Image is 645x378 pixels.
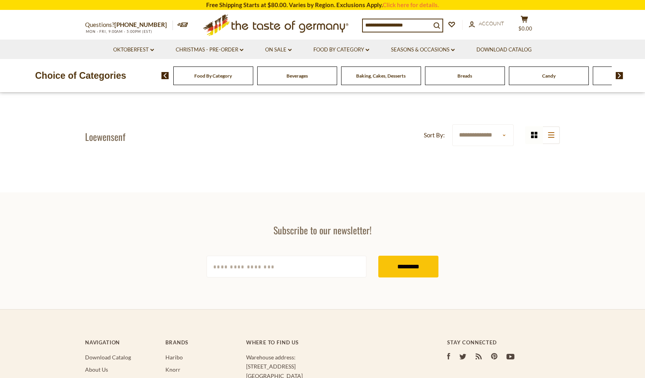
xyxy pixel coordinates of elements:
a: Food By Category [194,73,232,79]
span: Account [479,20,504,27]
a: Account [469,19,504,28]
span: $0.00 [518,25,532,32]
h3: Subscribe to our newsletter! [207,224,438,236]
a: Click here for details. [383,1,439,8]
a: On Sale [265,46,292,54]
h4: Where to find us [246,339,415,346]
a: Candy [542,73,556,79]
img: next arrow [616,72,623,79]
a: Seasons & Occasions [391,46,455,54]
h4: Stay Connected [447,339,560,346]
h4: Navigation [85,339,157,346]
span: MON - FRI, 9:00AM - 5:00PM (EST) [85,29,152,34]
a: Food By Category [313,46,369,54]
a: About Us [85,366,108,373]
a: Christmas - PRE-ORDER [176,46,243,54]
a: Breads [457,73,472,79]
label: Sort By: [424,130,445,140]
h1: Loewensenf [85,131,125,142]
a: Oktoberfest [113,46,154,54]
a: Beverages [286,73,308,79]
a: Haribo [165,354,183,361]
a: Baking, Cakes, Desserts [356,73,406,79]
h4: Brands [165,339,238,346]
img: previous arrow [161,72,169,79]
p: Questions? [85,20,173,30]
a: [PHONE_NUMBER] [114,21,167,28]
a: Download Catalog [85,354,131,361]
a: Knorr [165,366,180,373]
a: Download Catalog [476,46,532,54]
button: $0.00 [512,15,536,35]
